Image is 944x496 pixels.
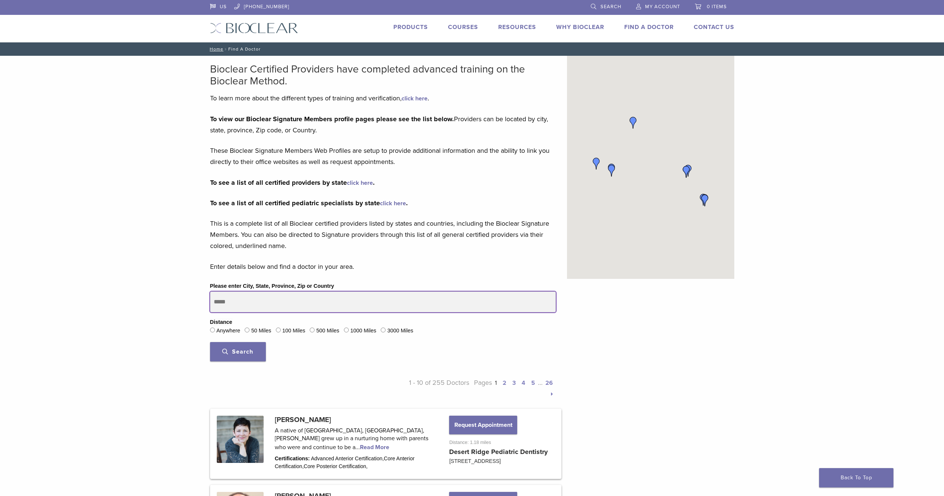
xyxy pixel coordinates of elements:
label: 500 Miles [316,327,339,335]
p: To learn more about the different types of training and verification, . [210,93,556,104]
div: Dr. Han-Tae Choi [627,117,639,129]
strong: To see a list of all certified providers by state . [210,178,375,187]
a: click here [347,179,373,187]
a: click here [402,95,428,102]
p: Providers can be located by city, state, province, Zip code, or Country. [210,113,556,136]
label: 100 Miles [282,327,305,335]
div: Dr. Sara Vizcarra [682,165,694,177]
a: Courses [448,23,478,31]
label: 3000 Miles [387,327,413,335]
a: 2 [503,379,506,387]
a: 26 [545,379,553,387]
h2: Bioclear Certified Providers have completed advanced training on the Bioclear Method. [210,63,556,87]
a: 4 [522,379,525,387]
label: Please enter City, State, Province, Zip or Country [210,282,334,290]
p: This is a complete list of all Bioclear certified providers listed by states and countries, inclu... [210,218,556,251]
nav: Find A Doctor [204,42,740,56]
label: 1000 Miles [350,327,376,335]
span: My Account [645,4,680,10]
button: Search [210,342,266,361]
p: Enter details below and find a doctor in your area. [210,261,556,272]
a: Why Bioclear [556,23,604,31]
div: Dr. Richard Young [590,158,602,170]
a: Back To Top [819,468,893,487]
a: Contact Us [694,23,734,31]
label: Anywhere [216,327,240,335]
p: 1 - 10 of 255 Doctors [383,377,470,399]
span: … [538,379,542,387]
a: Find A Doctor [624,23,674,31]
div: Dr. Greg Libby [680,166,692,178]
div: Dr. Assal Aslani [606,165,618,177]
div: Dr. Sara Garcia [697,194,709,206]
a: Resources [498,23,536,31]
span: Search [600,4,621,10]
a: Products [393,23,428,31]
legend: Distance [210,318,232,326]
a: 3 [512,379,516,387]
div: Dr. Lenny Arias [699,194,711,206]
strong: To view our Bioclear Signature Members profile pages please see the list below. [210,115,454,123]
a: Home [207,46,223,52]
div: DR. Brian Mitchell [699,194,711,206]
a: 5 [531,379,535,387]
div: Dr. Rod Strober [606,164,618,175]
p: These Bioclear Signature Members Web Profiles are setup to provide additional information and the... [210,145,556,167]
strong: To see a list of all certified pediatric specialists by state . [210,199,408,207]
a: click here [380,200,406,207]
img: Bioclear [210,23,298,33]
span: 0 items [707,4,727,10]
button: Request Appointment [449,416,517,434]
label: 50 Miles [251,327,271,335]
a: 1 [495,379,497,387]
span: / [223,47,228,51]
span: Search [222,348,253,355]
p: Pages [469,377,556,399]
